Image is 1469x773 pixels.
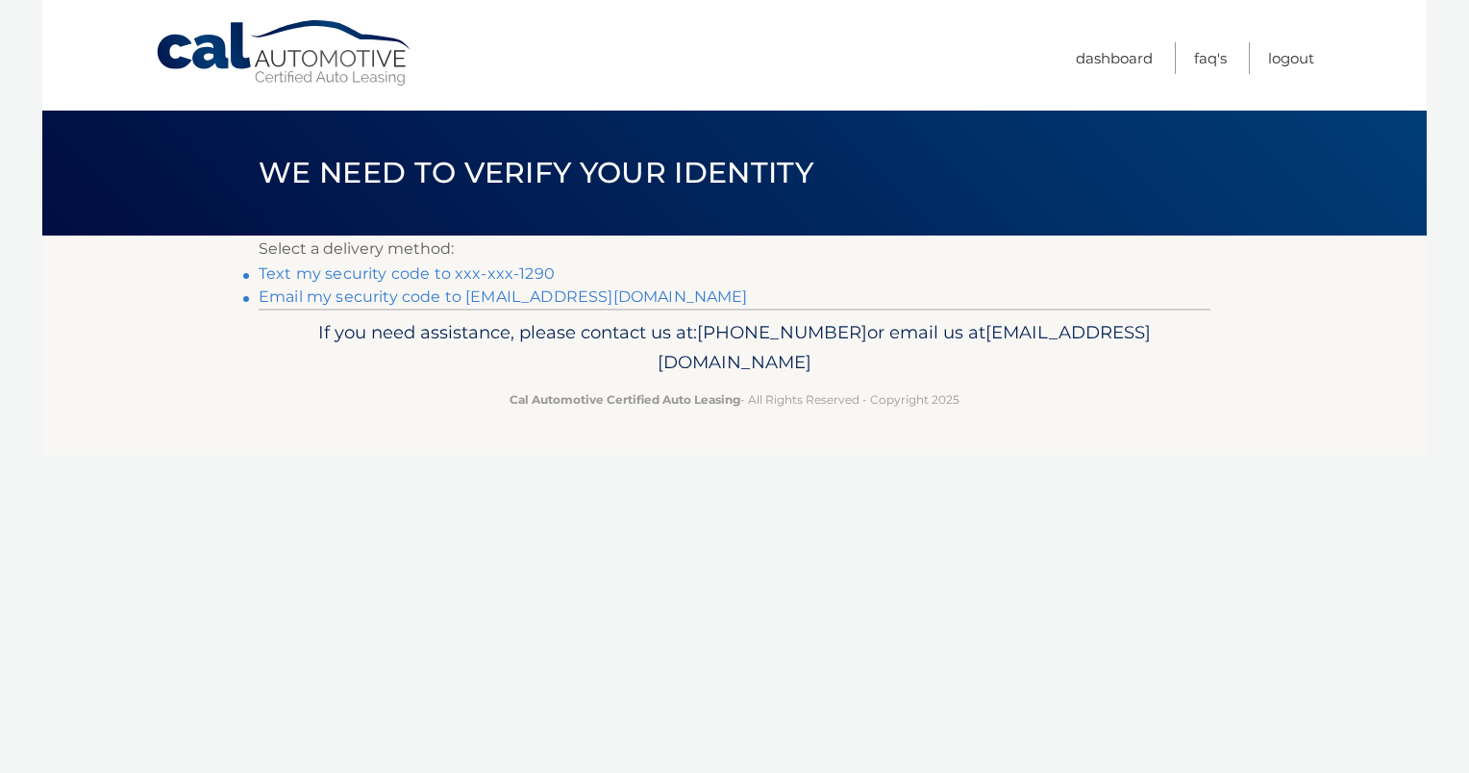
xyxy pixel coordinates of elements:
[259,236,1210,262] p: Select a delivery method:
[697,321,867,343] span: [PHONE_NUMBER]
[271,389,1198,410] p: - All Rights Reserved - Copyright 2025
[259,287,748,306] a: Email my security code to [EMAIL_ADDRESS][DOMAIN_NAME]
[510,392,740,407] strong: Cal Automotive Certified Auto Leasing
[271,317,1198,379] p: If you need assistance, please contact us at: or email us at
[1268,42,1314,74] a: Logout
[1076,42,1153,74] a: Dashboard
[259,264,555,283] a: Text my security code to xxx-xxx-1290
[259,155,813,190] span: We need to verify your identity
[1194,42,1227,74] a: FAQ's
[155,19,414,87] a: Cal Automotive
